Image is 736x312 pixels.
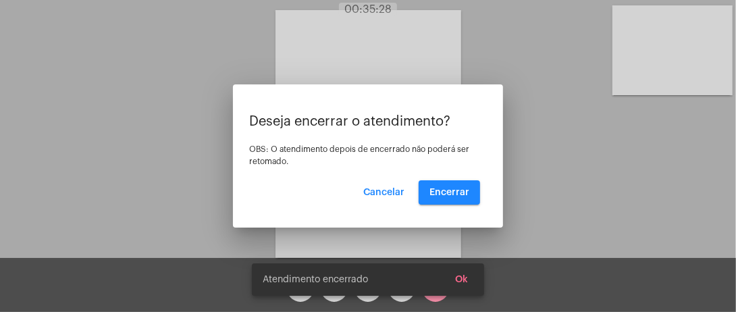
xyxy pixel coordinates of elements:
[429,188,469,197] span: Encerrar
[344,4,392,15] span: 00:35:28
[419,180,480,205] button: Encerrar
[455,275,468,284] span: Ok
[263,273,368,286] span: Atendimento encerrado
[363,188,404,197] span: Cancelar
[352,180,415,205] button: Cancelar
[249,114,487,129] p: Deseja encerrar o atendimento?
[249,145,469,165] span: OBS: O atendimento depois de encerrado não poderá ser retomado.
